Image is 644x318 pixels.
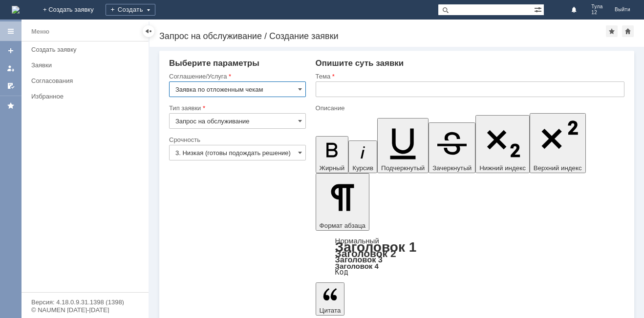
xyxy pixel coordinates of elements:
div: Формат абзаца [316,238,624,276]
a: Перейти на домашнюю страницу [12,6,20,14]
div: Меню [31,26,49,38]
button: Жирный [316,136,349,173]
span: Выберите параметры [169,59,259,68]
div: © NAUMEN [DATE]-[DATE] [31,307,139,313]
a: Нормальный [335,237,379,245]
div: Согласования [31,77,143,84]
div: Соглашение/Услуга [169,73,304,79]
button: Верхний индекс [530,113,586,173]
div: Описание [316,105,623,111]
div: Заявки [31,61,143,69]
a: Заголовок 2 [335,248,396,259]
a: Заголовок 1 [335,239,417,255]
div: Скрыть меню [143,25,154,37]
a: Мои заявки [3,60,19,76]
span: Тула [591,4,603,10]
div: Избранное [31,93,132,100]
div: Создать заявку [31,46,143,53]
span: Нижний индекс [479,164,526,172]
span: Жирный [320,164,345,172]
span: Курсив [352,164,373,172]
a: Заголовок 3 [335,255,383,264]
a: Мои согласования [3,78,19,94]
button: Зачеркнутый [429,122,475,173]
a: Согласования [27,73,147,88]
a: Заголовок 4 [335,262,379,270]
div: Запрос на обслуживание / Создание заявки [159,31,606,41]
a: Заявки [27,58,147,73]
span: Опишите суть заявки [316,59,404,68]
a: Создать заявку [27,42,147,57]
div: Тип заявки [169,105,304,111]
span: Формат абзаца [320,222,365,229]
span: Расширенный поиск [534,4,544,14]
span: Цитата [320,307,341,314]
div: Срочность [169,137,304,143]
button: Подчеркнутый [377,118,429,173]
div: Версия: 4.18.0.9.31.1398 (1398) [31,299,139,305]
div: Сделать домашней страницей [622,25,634,37]
span: Подчеркнутый [381,164,425,172]
a: Код [335,268,348,277]
span: Верхний индекс [534,164,582,172]
a: Создать заявку [3,43,19,59]
div: Тема [316,73,623,79]
span: Зачеркнутый [432,164,472,172]
div: Добавить в избранное [606,25,618,37]
button: Цитата [316,282,345,316]
button: Курсив [348,140,377,173]
div: Создать [106,4,155,16]
span: 12 [591,10,603,16]
button: Формат абзаца [316,173,369,231]
button: Нижний индекс [475,115,530,173]
img: logo [12,6,20,14]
